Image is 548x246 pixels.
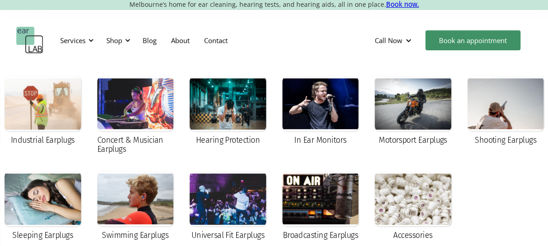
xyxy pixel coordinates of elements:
[11,135,75,145] div: Industrial Earplugs
[197,27,235,53] a: Contact
[196,135,260,145] div: Hearing Protection
[16,27,43,54] a: home
[393,231,432,240] div: Accessories
[475,135,536,145] div: Shooting Earplugs
[185,167,271,246] a: Universal Fit Earplugs
[101,27,133,54] div: Shop
[367,27,421,54] div: Call Now
[278,167,363,246] a: Broadcasting Earplugs
[164,27,197,53] a: About
[370,72,456,151] a: Motorsport Earplugs
[370,167,456,246] a: Accessories
[135,27,164,53] a: Blog
[106,36,122,45] div: Shop
[93,72,178,160] a: Concert & Musician Earplugs
[191,231,264,240] div: Universal Fit Earplugs
[97,135,174,154] div: Concert & Musician Earplugs
[379,135,447,145] div: Motorsport Earplugs
[12,231,73,240] div: Sleeping Earplugs
[425,30,520,50] a: Book an appointment
[185,72,271,151] a: Hearing Protection
[294,135,346,145] div: In Ear Monitors
[60,36,86,45] div: Services
[375,36,402,45] div: Call Now
[282,231,358,240] div: Broadcasting Earplugs
[93,167,178,246] a: Swimming Earplugs
[278,72,363,151] a: In Ear Monitors
[102,231,168,240] div: Swimming Earplugs
[55,27,96,54] div: Services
